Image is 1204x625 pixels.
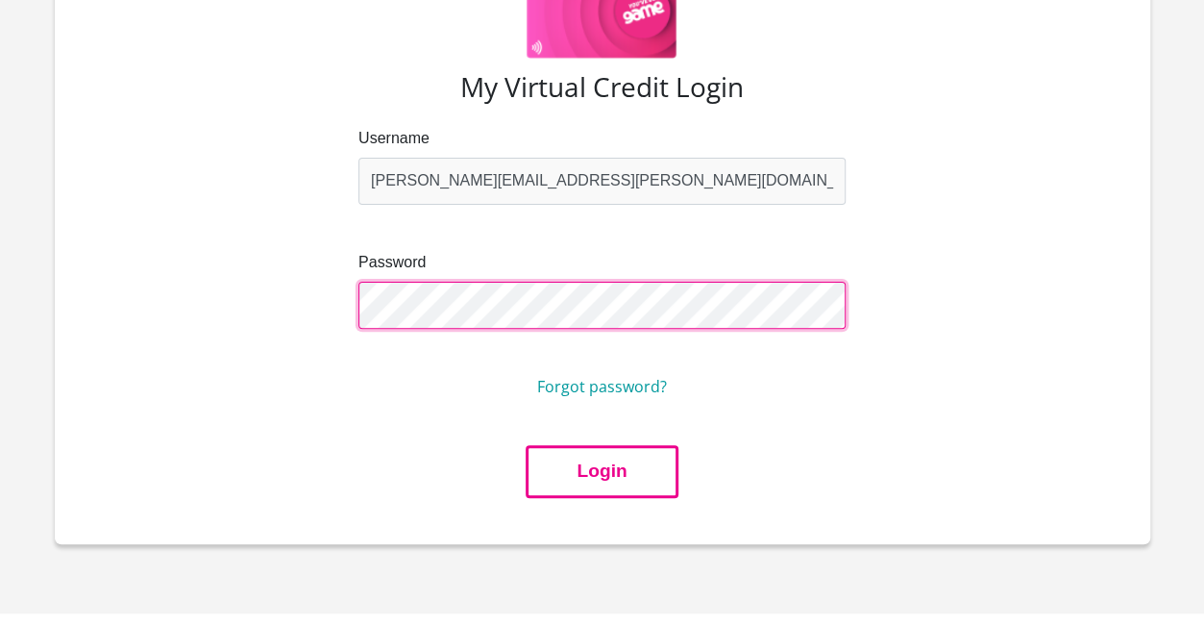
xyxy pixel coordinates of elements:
a: Forgot password? [537,376,667,397]
h3: My Virtual Credit Login [101,71,1104,104]
button: Login [526,445,677,498]
label: Password [358,251,846,274]
label: Username [358,127,846,150]
input: Email [358,158,846,205]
